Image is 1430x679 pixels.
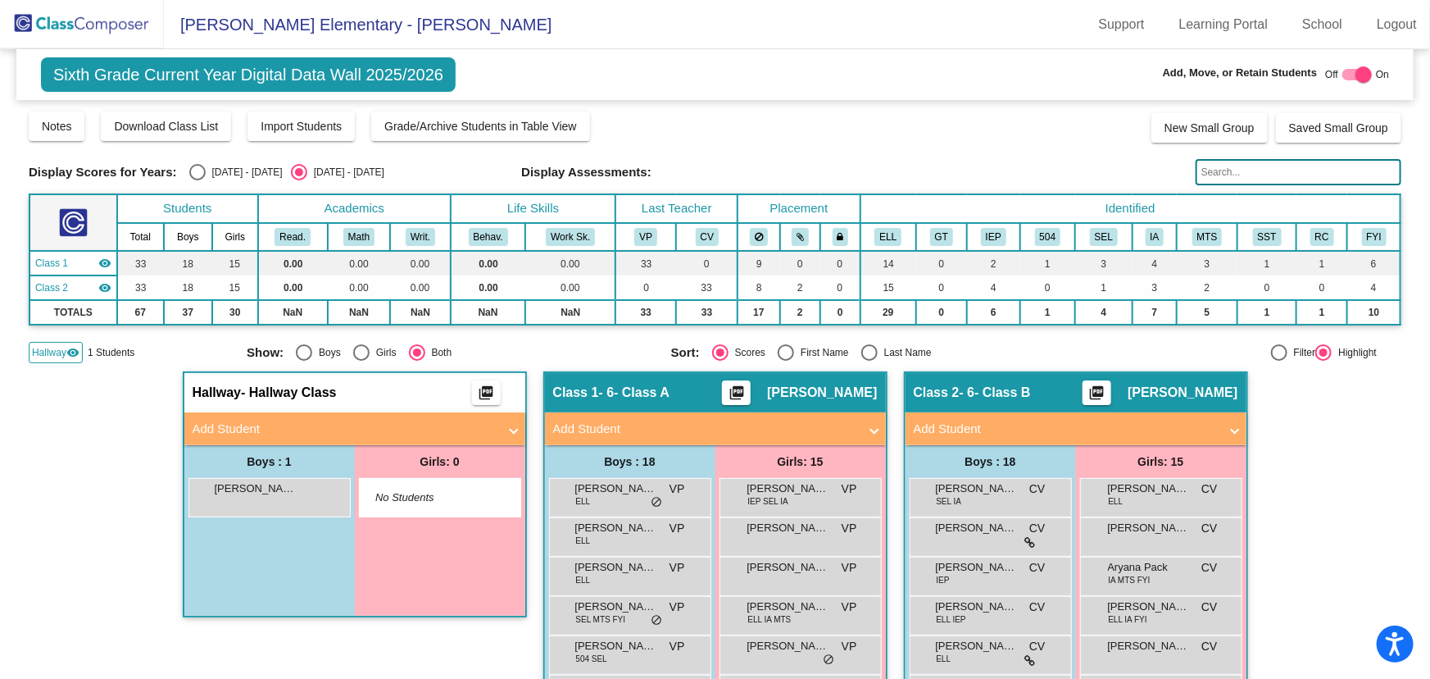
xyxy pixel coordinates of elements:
td: 1 [1296,300,1347,325]
span: CV [1201,638,1217,655]
td: 3 [1177,251,1238,276]
td: 9 [738,251,779,276]
button: IEP [981,228,1006,246]
th: Girls [212,223,258,251]
span: CV [1029,481,1045,498]
span: [PERSON_NAME] [936,520,1018,536]
mat-icon: picture_as_pdf [476,385,496,408]
td: 14 [860,251,917,276]
td: 2 [967,251,1021,276]
input: Search... [1196,159,1401,185]
button: Grade/Archive Students in Table View [371,112,590,141]
div: Boys : 18 [545,445,715,478]
th: Last Teacher [615,194,738,223]
span: - Hallway Class [241,385,337,401]
span: [PERSON_NAME] [767,385,877,401]
td: NaN [390,300,450,325]
span: Saved Small Group [1289,121,1388,134]
th: Celeste Vieyra [676,223,738,251]
span: [PERSON_NAME] [936,638,1018,654]
span: - 6- Class B [960,385,1031,401]
span: Hallway [193,385,242,401]
span: [PERSON_NAME] [215,481,297,497]
span: [PERSON_NAME] [575,481,657,497]
span: do_not_disturb_alt [824,654,835,667]
span: [PERSON_NAME] [747,599,829,615]
span: Aryana Pack [1108,559,1190,576]
td: 0.00 [525,251,615,276]
span: [PERSON_NAME] May [PERSON_NAME] [747,481,829,497]
span: [PERSON_NAME] [575,599,657,615]
mat-expansion-panel-header: Add Student [545,412,886,445]
th: English Language Learner [860,223,917,251]
td: 33 [676,276,738,300]
mat-radio-group: Select an option [189,164,384,180]
td: 37 [164,300,212,325]
td: 1 [1296,251,1347,276]
th: Identified [860,194,1401,223]
span: SEL IA [937,495,962,508]
span: VP [842,481,857,498]
button: SEL [1090,228,1118,246]
td: 17 [738,300,779,325]
th: Student Needs Social Emotional Support [1075,223,1133,251]
span: [PERSON_NAME] [1108,520,1190,536]
td: 0 [780,251,821,276]
button: Saved Small Group [1276,113,1401,143]
span: 504 SEL [576,653,607,665]
span: VP [842,638,857,655]
span: VP [842,599,857,616]
a: Support [1086,11,1158,38]
button: FYI [1362,228,1387,246]
button: Work Sk. [546,228,595,246]
td: NaN [258,300,328,325]
td: 0 [916,300,966,325]
span: Class 2 [35,280,68,295]
span: VP [670,638,685,655]
td: 18 [164,251,212,276]
div: [DATE] - [DATE] [206,165,283,180]
span: do_not_disturb_alt [651,496,663,509]
span: do_not_disturb_alt [651,614,663,627]
td: 1 [1237,300,1296,325]
span: Display Assessments: [521,165,651,180]
mat-radio-group: Select an option [247,344,659,361]
td: 0.00 [390,251,450,276]
span: [PERSON_NAME] [575,638,657,654]
td: 18 [164,276,212,300]
div: Boys : 1 [184,445,355,478]
mat-panel-title: Add Student [914,420,1219,439]
td: 33 [676,300,738,325]
mat-icon: picture_as_pdf [727,385,747,408]
td: 0.00 [328,251,391,276]
td: 30 [212,300,258,325]
button: Math [343,228,375,246]
td: 4 [967,276,1021,300]
td: 0.00 [451,251,526,276]
th: Students [117,194,258,223]
button: Behav. [469,228,508,246]
div: Last Name [878,345,932,360]
span: ELL [576,574,591,586]
div: Girls: 15 [1076,445,1246,478]
div: Scores [729,345,765,360]
td: 0 [1296,276,1347,300]
span: Import Students [261,120,342,133]
td: 15 [212,251,258,276]
span: CV [1201,520,1217,537]
td: 0 [615,276,676,300]
button: 504 [1035,228,1061,246]
button: CV [696,228,719,246]
button: SST [1253,228,1282,246]
span: CV [1029,599,1045,616]
td: 3 [1075,251,1133,276]
td: 4 [1075,300,1133,325]
td: 8 [738,276,779,300]
div: Highlight [1332,345,1377,360]
span: [PERSON_NAME] [747,559,829,576]
button: IA [1146,228,1164,246]
div: Girls [370,345,397,360]
span: ELL IEP [937,613,966,626]
div: Girls: 15 [715,445,886,478]
td: 0.00 [451,276,526,300]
